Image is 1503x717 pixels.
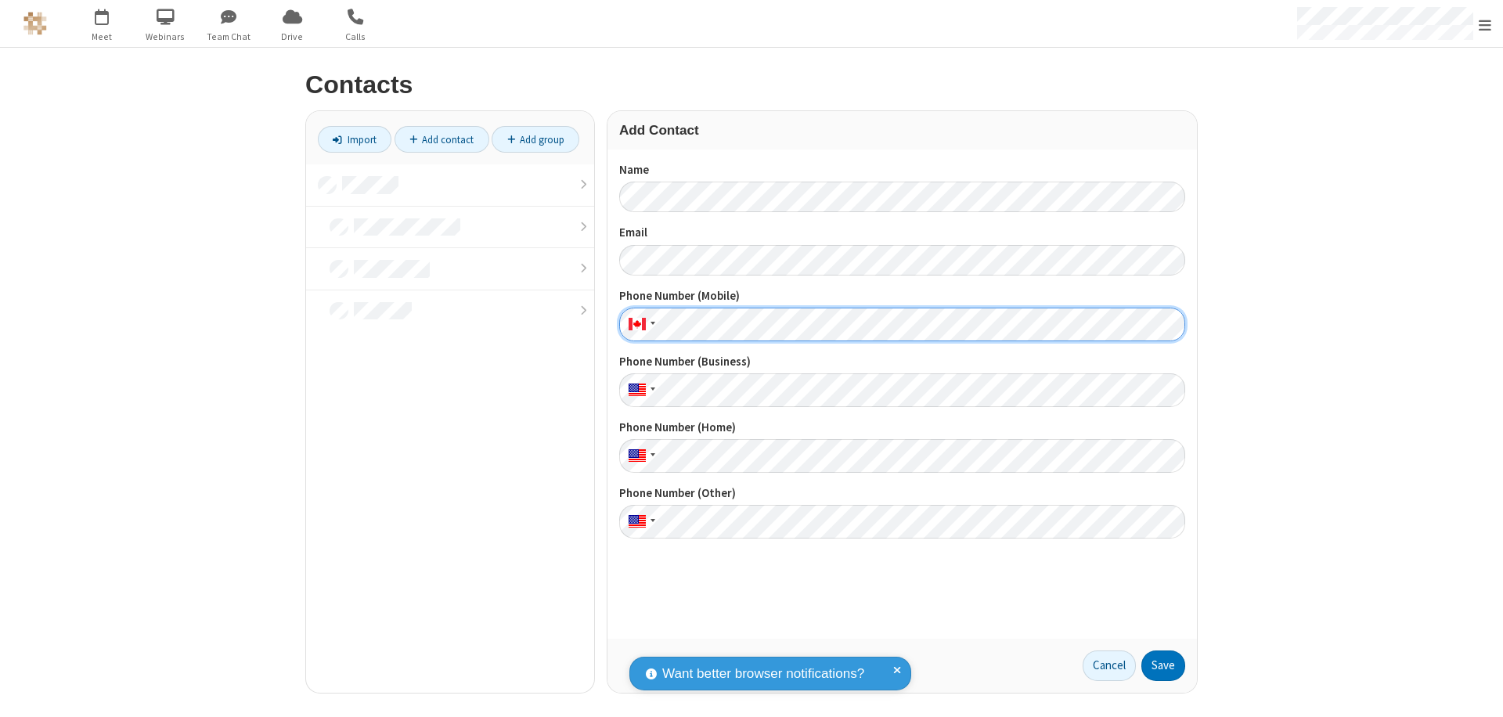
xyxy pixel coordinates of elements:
label: Email [619,224,1185,242]
h2: Contacts [305,71,1198,99]
label: Phone Number (Home) [619,419,1185,437]
div: United States: + 1 [619,505,660,539]
label: Name [619,161,1185,179]
button: Save [1141,650,1185,682]
a: Add contact [395,126,489,153]
div: United States: + 1 [619,439,660,473]
span: Want better browser notifications? [662,664,864,684]
span: Webinars [136,30,195,44]
img: QA Selenium DO NOT DELETE OR CHANGE [23,12,47,35]
h3: Add Contact [619,123,1185,138]
span: Meet [73,30,132,44]
label: Phone Number (Mobile) [619,287,1185,305]
span: Team Chat [200,30,258,44]
span: Drive [263,30,322,44]
a: Import [318,126,391,153]
div: Canada: + 1 [619,308,660,341]
label: Phone Number (Other) [619,485,1185,503]
a: Add group [492,126,579,153]
a: Cancel [1083,650,1136,682]
span: Calls [326,30,385,44]
div: United States: + 1 [619,373,660,407]
label: Phone Number (Business) [619,353,1185,371]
